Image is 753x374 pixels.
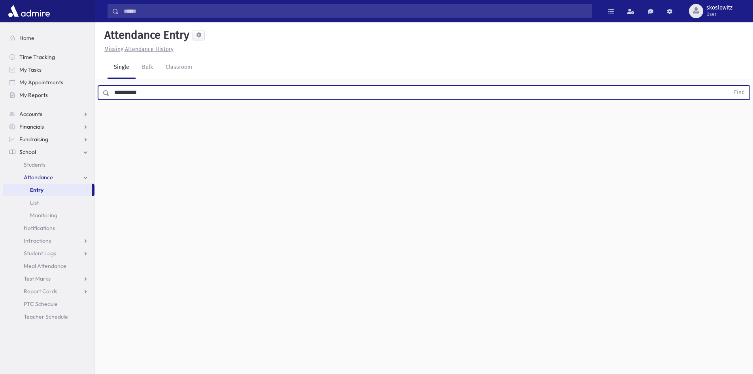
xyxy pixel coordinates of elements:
[24,262,66,270] span: Meal Attendance
[159,57,198,79] a: Classroom
[3,234,94,247] a: Infractions
[24,224,55,232] span: Notifications
[3,158,94,171] a: Students
[19,34,34,42] span: Home
[3,133,94,146] a: Fundraising
[3,209,94,222] a: Monitoring
[3,310,94,323] a: Teacher Schedule
[3,196,94,209] a: List
[3,184,92,196] a: Entry
[3,89,94,101] a: My Reports
[30,186,43,194] span: Entry
[3,222,94,234] a: Notifications
[24,288,57,295] span: Report Cards
[119,4,592,18] input: Search
[30,212,57,219] span: Monitoring
[101,28,189,42] h5: Attendance Entry
[24,300,58,308] span: PTC Schedule
[24,237,51,244] span: Infractions
[3,260,94,272] a: Meal Attendance
[24,275,51,282] span: Test Marks
[3,298,94,310] a: PTC Schedule
[136,57,159,79] a: Bulk
[3,76,94,89] a: My Appointments
[104,46,174,53] u: Missing Attendance History
[101,46,174,53] a: Missing Attendance History
[729,86,749,99] button: Find
[19,66,42,73] span: My Tasks
[24,250,56,257] span: Student Logs
[24,161,45,168] span: Students
[19,91,48,99] span: My Reports
[19,148,36,156] span: School
[6,3,52,19] img: AdmirePro
[19,53,55,61] span: Time Tracking
[3,108,94,120] a: Accounts
[19,136,48,143] span: Fundraising
[30,199,39,206] span: List
[706,11,732,17] span: User
[3,120,94,133] a: Financials
[108,57,136,79] a: Single
[24,174,53,181] span: Attendance
[3,32,94,44] a: Home
[3,272,94,285] a: Test Marks
[3,63,94,76] a: My Tasks
[3,285,94,298] a: Report Cards
[3,51,94,63] a: Time Tracking
[3,247,94,260] a: Student Logs
[19,123,44,130] span: Financials
[19,110,42,118] span: Accounts
[24,313,68,320] span: Teacher Schedule
[3,146,94,158] a: School
[19,79,63,86] span: My Appointments
[706,5,732,11] span: skoslowitz
[3,171,94,184] a: Attendance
